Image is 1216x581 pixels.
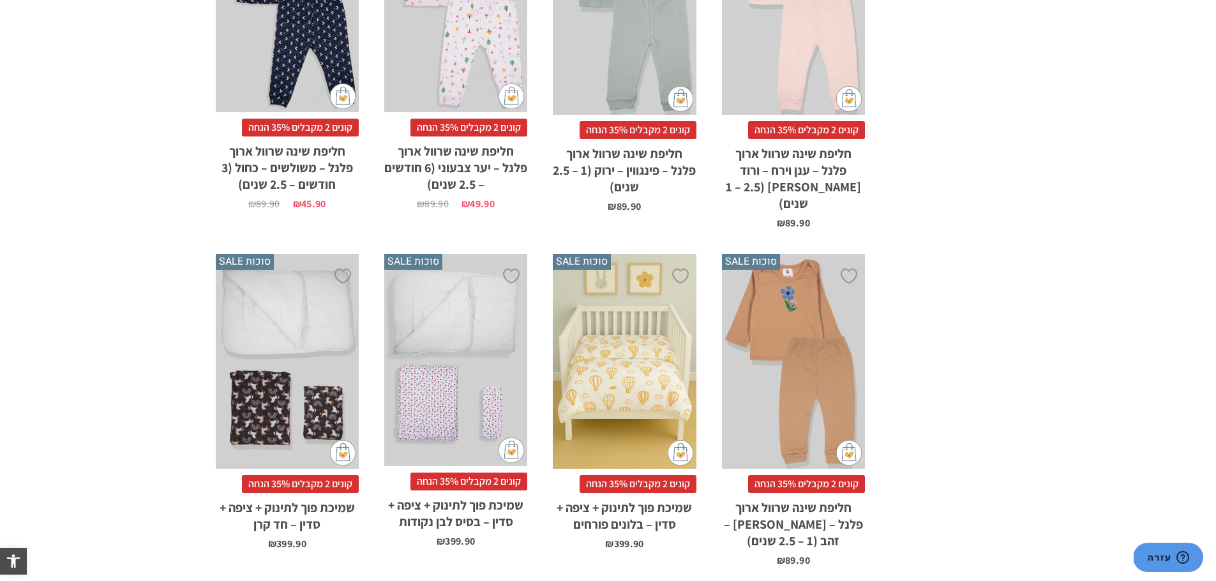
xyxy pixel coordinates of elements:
[384,490,527,530] h2: שמיכת פוך לתינוק + ציפה + סדין – בסיס לבן נקודות
[777,554,810,567] bdi: 89.90
[580,121,696,139] span: קונים 2 מקבלים 35% הנחה
[777,216,810,230] bdi: 89.90
[553,254,611,269] span: סוכות SALE
[836,440,862,466] img: cat-mini-atc.png
[608,200,641,213] bdi: 89.90
[462,197,495,210] bdi: 49.90
[330,440,356,466] img: cat-mini-atc.png
[722,139,865,212] h2: חליפת שינה שרוול ארוך פלנל – ענן וירח – ורוד [PERSON_NAME] (1 – 2.5 שנים)
[722,254,865,566] a: סוכות SALE חליפת שינה שרוול ארוך פלנל - פרח - זהב (1 - 2.5 שנים) קונים 2 מקבלים 35% הנחהחליפת שינ...
[608,200,616,213] span: ₪
[777,554,785,567] span: ₪
[293,197,301,210] span: ₪
[553,493,696,533] h2: שמיכת פוך לתינוק + ציפה + סדין – בלונים פורחים
[553,139,696,195] h2: חליפת שינה שרוול ארוך פלנל – פינגווין – ירוק (1 – 2.5 שנים)
[836,86,862,112] img: cat-mini-atc.png
[777,216,785,230] span: ₪
[410,473,527,490] span: קונים 2 מקבלים 35% הנחה
[748,121,865,139] span: קונים 2 מקבלים 35% הנחה
[216,136,359,193] h2: חליפת שינה שרוול ארוך פלנל – משולשים – כחול (3 חודשים – 2.5 שנים)
[216,254,274,269] span: סוכות SALE
[216,493,359,533] h2: שמיכת פוך לתינוק + ציפה + סדין – חד קרן
[722,254,780,269] span: סוכות SALE
[268,537,276,550] span: ₪
[748,475,865,493] span: קונים 2 מקבלים 35% הנחה
[417,197,449,210] bdi: 89.90
[410,119,527,136] span: קונים 2 מקבלים 35% הנחה
[437,534,445,548] span: ₪
[553,254,696,549] a: סוכות SALE שמיכת פוך לתינוק + ציפה + סדין - בלונים פורחים קונים 2 מקבלים 35% הנחהשמיכת פוך לתינוק...
[248,197,256,210] span: ₪
[462,197,470,210] span: ₪
[216,254,359,549] a: סוכות SALE שמיכת פוך לתינוק + ציפה + סדין - חד קרן קונים 2 מקבלים 35% הנחהשמיכת פוך לתינוק + ציפה...
[384,254,442,269] span: סוכות SALE
[668,440,693,466] img: cat-mini-atc.png
[293,197,326,210] bdi: 45.90
[580,475,696,493] span: קונים 2 מקבלים 35% הנחה
[437,534,475,548] bdi: 399.90
[1134,543,1203,575] iframe: פותח יישומון שאפשר לשוחח בו בצ'אט עם אחד הנציגים שלנו
[417,197,424,210] span: ₪
[268,537,306,550] bdi: 399.90
[242,119,359,136] span: קונים 2 מקבלים 35% הנחה
[605,537,613,550] span: ₪
[384,136,527,193] h2: חליפת שינה שרוול ארוך פלנל – יער צבעוני (6 חודשים – 2.5 שנים)
[499,438,524,463] img: cat-mini-atc.png
[330,84,356,109] img: cat-mini-atc.png
[668,86,693,112] img: cat-mini-atc.png
[248,197,280,210] bdi: 89.90
[499,84,524,109] img: cat-mini-atc.png
[605,537,643,550] bdi: 399.90
[722,493,865,549] h2: חליפת שינה שרוול ארוך פלנל – [PERSON_NAME] – זהב (1 – 2.5 שנים)
[384,254,527,546] a: סוכות SALE שמיכת פוך לתינוק + ציפה + סדין - בסיס לבן נקודות קונים 2 מקבלים 35% הנחהשמיכת פוך לתינ...
[242,475,359,493] span: קונים 2 מקבלים 35% הנחה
